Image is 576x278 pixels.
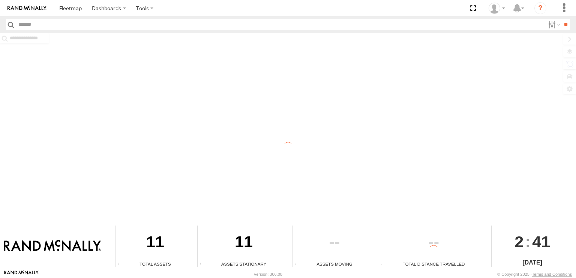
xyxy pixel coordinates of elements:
[514,226,523,258] span: 2
[293,261,376,267] div: Assets Moving
[198,262,209,267] div: Total number of assets current stationary.
[116,261,195,267] div: Total Assets
[492,226,573,258] div: :
[7,6,46,11] img: rand-logo.svg
[486,3,508,14] div: Valeo Dash
[545,19,561,30] label: Search Filter Options
[198,261,290,267] div: Assets Stationary
[532,226,550,258] span: 41
[492,258,573,267] div: [DATE]
[116,226,195,261] div: 11
[254,272,282,277] div: Version: 306.00
[293,262,304,267] div: Total number of assets current in transit.
[4,271,39,278] a: Visit our Website
[534,2,546,14] i: ?
[198,226,290,261] div: 11
[379,261,489,267] div: Total Distance Travelled
[116,262,127,267] div: Total number of Enabled Assets
[497,272,572,277] div: © Copyright 2025 -
[4,240,101,253] img: Rand McNally
[532,272,572,277] a: Terms and Conditions
[379,262,390,267] div: Total distance travelled by all assets within specified date range and applied filters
